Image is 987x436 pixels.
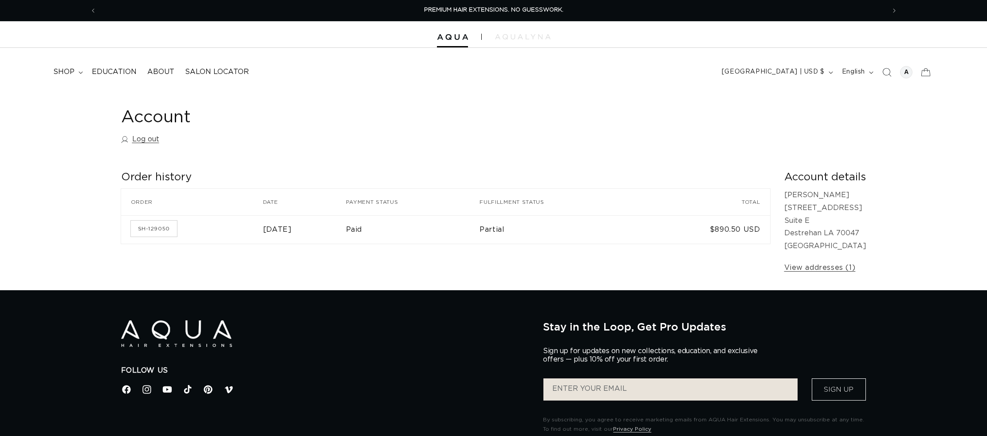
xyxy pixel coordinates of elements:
span: PREMIUM HAIR EXTENSIONS. NO GUESSWORK. [424,7,563,13]
a: Log out [121,133,159,146]
a: Salon Locator [180,62,254,82]
button: [GEOGRAPHIC_DATA] | USD $ [716,64,837,81]
summary: Search [877,62,897,82]
a: About [142,62,180,82]
span: About [147,67,174,77]
a: Education [87,62,142,82]
td: Partial [480,215,640,244]
span: Education [92,67,137,77]
button: Sign Up [812,378,866,401]
h2: Stay in the Loop, Get Pro Updates [543,320,866,333]
a: Privacy Policy [613,426,651,432]
th: Date [263,189,346,215]
td: $890.50 USD [640,215,770,244]
p: Sign up for updates on new collections, education, and exclusive offers — plus 10% off your first... [543,347,765,364]
h2: Follow Us [121,366,530,375]
h2: Account details [784,171,866,184]
span: Salon Locator [185,67,249,77]
h1: Account [121,107,866,128]
button: Previous announcement [83,2,103,19]
a: View addresses (1) [784,261,856,274]
h2: Order history [121,171,770,184]
button: Next announcement [885,2,904,19]
th: Payment status [346,189,480,215]
img: Aqua Hair Extensions [437,34,468,40]
th: Total [640,189,770,215]
summary: shop [48,62,87,82]
th: Fulfillment status [480,189,640,215]
span: English [842,67,865,77]
td: Paid [346,215,480,244]
input: ENTER YOUR EMAIL [543,378,797,401]
p: [PERSON_NAME] [STREET_ADDRESS] Suite E Destrehan LA 70047 [GEOGRAPHIC_DATA] [784,189,866,253]
th: Order [121,189,263,215]
a: Order number SH-129050 [131,221,177,237]
time: [DATE] [263,226,292,233]
button: English [837,64,877,81]
img: Aqua Hair Extensions [121,320,232,347]
img: aqualyna.com [495,34,551,39]
p: By subscribing, you agree to receive marketing emails from AQUA Hair Extensions. You may unsubscr... [543,415,866,434]
span: shop [53,67,75,77]
span: [GEOGRAPHIC_DATA] | USD $ [722,67,825,77]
